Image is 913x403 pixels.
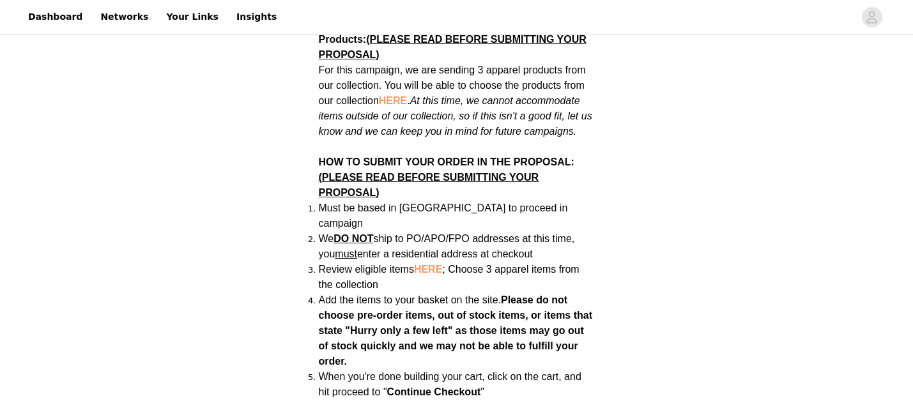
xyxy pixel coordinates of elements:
span: When you're done building your cart, click on the cart, and hit proceed to " " [319,371,581,397]
a: HERE [379,95,407,106]
a: Insights [229,3,284,31]
a: Networks [93,3,156,31]
span: ; Choose 3 apparel items from the collection [319,264,579,290]
strong: Products: [319,34,587,60]
span: (PLEASE READ BEFORE SUBMITTING YOUR PROPOSAL) [319,172,539,198]
span: Review eligible items [319,264,579,290]
span: Must be based in [GEOGRAPHIC_DATA] to proceed in campaign [319,202,568,229]
span: must [335,248,357,259]
a: Your Links [158,3,226,31]
span: (PLEASE READ BEFORE SUBMITTING YOUR PROPOSAL) [319,34,587,60]
span: For this campaign, we are sending 3 apparel products from our collection. You will be able to cho... [319,65,592,137]
strong: Please do not choose pre-order items, out of stock items, or items that state "Hurry only a few l... [319,294,593,367]
strong: DO NOT [334,233,373,244]
a: HERE [414,264,442,275]
div: avatar [866,7,878,27]
a: Dashboard [20,3,90,31]
strong: Continue Checkout [387,386,481,397]
em: At this time, we cannot accommodate items outside of our collection, so if this isn't a good fit,... [319,95,592,137]
span: Add the items to your basket on the site. [319,294,502,305]
span: We ship to PO/APO/FPO addresses at this time, you enter a residential address at checkout [319,233,575,259]
strong: HOW TO SUBMIT YOUR ORDER IN THE PROPOSAL: [319,156,574,198]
